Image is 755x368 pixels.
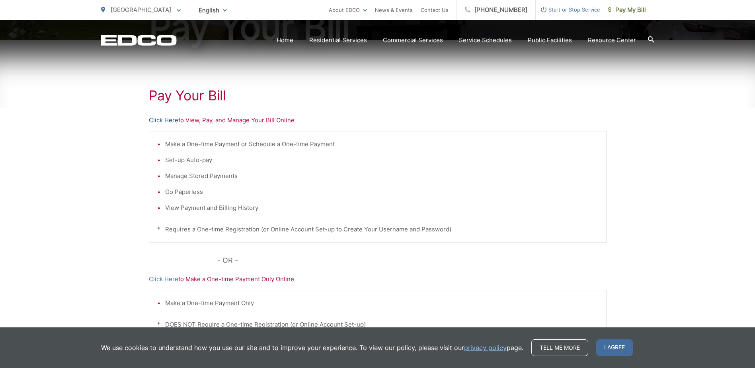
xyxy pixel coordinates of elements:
p: to View, Pay, and Manage Your Bill Online [149,115,607,125]
a: Tell me more [531,339,588,356]
li: Make a One-time Payment or Schedule a One-time Payment [165,139,598,149]
a: Commercial Services [383,35,443,45]
p: * DOES NOT Require a One-time Registration (or Online Account Set-up) [157,320,598,329]
li: Set-up Auto-pay [165,155,598,165]
a: News & Events [375,5,413,15]
a: About EDCO [329,5,367,15]
a: Service Schedules [459,35,512,45]
p: * Requires a One-time Registration (or Online Account Set-up to Create Your Username and Password) [157,225,598,234]
a: Click Here [149,115,178,125]
span: I agree [596,339,633,356]
li: Manage Stored Payments [165,171,598,181]
li: Go Paperless [165,187,598,197]
span: Pay My Bill [608,5,646,15]
a: Click Here [149,274,178,284]
a: Resource Center [588,35,636,45]
a: privacy policy [464,343,507,352]
span: [GEOGRAPHIC_DATA] [111,6,171,14]
a: Home [277,35,293,45]
a: EDCD logo. Return to the homepage. [101,35,177,46]
p: We use cookies to understand how you use our site and to improve your experience. To view our pol... [101,343,523,352]
a: Residential Services [309,35,367,45]
a: Contact Us [421,5,449,15]
h1: Pay Your Bill [149,88,607,104]
a: Public Facilities [528,35,572,45]
li: Make a One-time Payment Only [165,298,598,308]
p: - OR - [217,254,607,266]
p: to Make a One-time Payment Only Online [149,274,607,284]
span: English [193,3,233,17]
li: View Payment and Billing History [165,203,598,213]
